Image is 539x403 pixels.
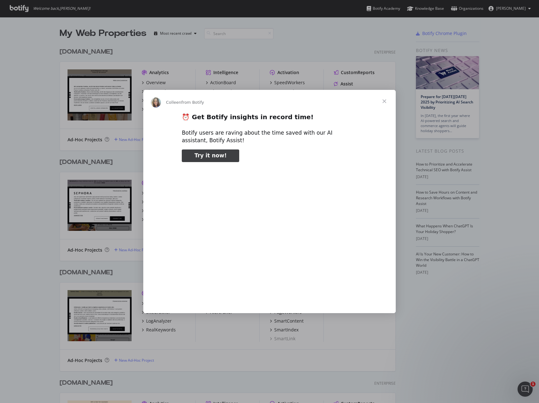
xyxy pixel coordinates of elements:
[373,90,396,113] span: Close
[181,100,204,105] span: from Botify
[182,129,357,144] div: Botify users are raving about the time saved with our AI assistant, Botify Assist!
[151,97,161,108] img: Profile image for Colleen
[194,152,227,159] span: Try it now!
[182,113,357,125] h2: ⏰ Get Botify insights in record time!
[182,149,239,162] a: Try it now!
[138,167,401,299] video: Play video
[166,100,181,105] span: Colleen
